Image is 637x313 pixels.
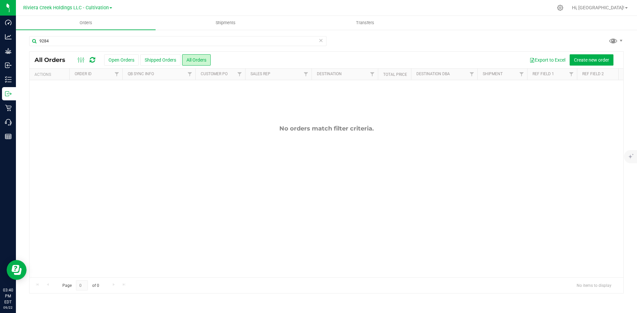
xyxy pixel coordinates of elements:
[104,54,139,66] button: Open Orders
[35,56,72,64] span: All Orders
[566,69,577,80] a: Filter
[616,69,627,80] a: Filter
[3,305,13,310] p: 09/22
[483,72,503,76] a: Shipment
[140,54,180,66] button: Shipped Orders
[57,280,105,290] span: Page of 0
[75,72,92,76] a: Order ID
[5,62,12,69] inline-svg: Inbound
[156,16,295,30] a: Shipments
[383,72,407,77] a: Total Price
[466,69,477,80] a: Filter
[30,125,623,132] div: No orders match filter criteria.
[301,69,312,80] a: Filter
[532,72,554,76] a: Ref Field 1
[128,72,154,76] a: QB Sync Info
[111,69,122,80] a: Filter
[556,5,564,11] div: Manage settings
[207,20,245,26] span: Shipments
[71,20,101,26] span: Orders
[201,72,228,76] a: Customer PO
[184,69,195,80] a: Filter
[5,48,12,54] inline-svg: Grow
[23,5,109,11] span: Riviera Creek Holdings LLC - Cultivation
[234,69,245,80] a: Filter
[571,280,617,290] span: No items to display
[35,72,67,77] div: Actions
[572,5,624,10] span: Hi, [GEOGRAPHIC_DATA]!
[516,69,527,80] a: Filter
[574,57,609,63] span: Create new order
[29,36,326,46] input: Search Order ID, Destination, Customer PO...
[5,133,12,140] inline-svg: Reports
[416,72,450,76] a: Destination DBA
[295,16,435,30] a: Transfers
[3,287,13,305] p: 03:40 PM EDT
[5,90,12,97] inline-svg: Outbound
[5,119,12,126] inline-svg: Call Center
[5,105,12,111] inline-svg: Retail
[182,54,211,66] button: All Orders
[250,72,270,76] a: Sales Rep
[525,54,570,66] button: Export to Excel
[7,260,27,280] iframe: Resource center
[318,36,323,45] span: Clear
[5,19,12,26] inline-svg: Dashboard
[16,16,156,30] a: Orders
[5,76,12,83] inline-svg: Inventory
[347,20,383,26] span: Transfers
[582,72,604,76] a: Ref Field 2
[5,33,12,40] inline-svg: Analytics
[367,69,378,80] a: Filter
[317,72,342,76] a: Destination
[570,54,613,66] button: Create new order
